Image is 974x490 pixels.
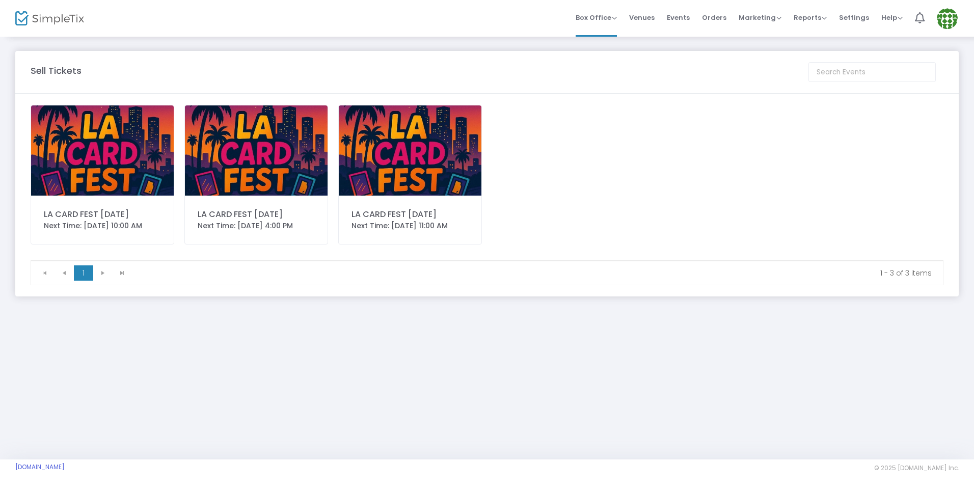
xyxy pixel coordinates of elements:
[739,13,781,22] span: Marketing
[44,221,161,231] div: Next Time: [DATE] 10:00 AM
[31,260,943,261] div: Data table
[31,105,174,196] img: 638896689793143308638881194449550259638874361552496130unnamed-2.jpg
[351,221,469,231] div: Next Time: [DATE] 11:00 AM
[15,463,65,471] a: [DOMAIN_NAME]
[185,105,328,196] img: 638901814369624717638881194449550259638874361552496130unnamed-2.jpg
[74,265,93,281] span: Page 1
[576,13,617,22] span: Box Office
[794,13,827,22] span: Reports
[881,13,903,22] span: Help
[702,5,726,31] span: Orders
[31,64,82,77] m-panel-title: Sell Tickets
[198,221,315,231] div: Next Time: [DATE] 4:00 PM
[198,208,315,221] div: LA CARD FEST [DATE]
[874,464,959,472] span: © 2025 [DOMAIN_NAME] Inc.
[139,268,932,278] kendo-pager-info: 1 - 3 of 3 items
[629,5,655,31] span: Venues
[339,105,481,196] img: 638911561226220059638887233414984657638881198154656474638881194449550259638874361552496130unnamed...
[808,62,936,82] input: Search Events
[351,208,469,221] div: LA CARD FEST [DATE]
[839,5,869,31] span: Settings
[44,208,161,221] div: LA CARD FEST [DATE]
[667,5,690,31] span: Events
